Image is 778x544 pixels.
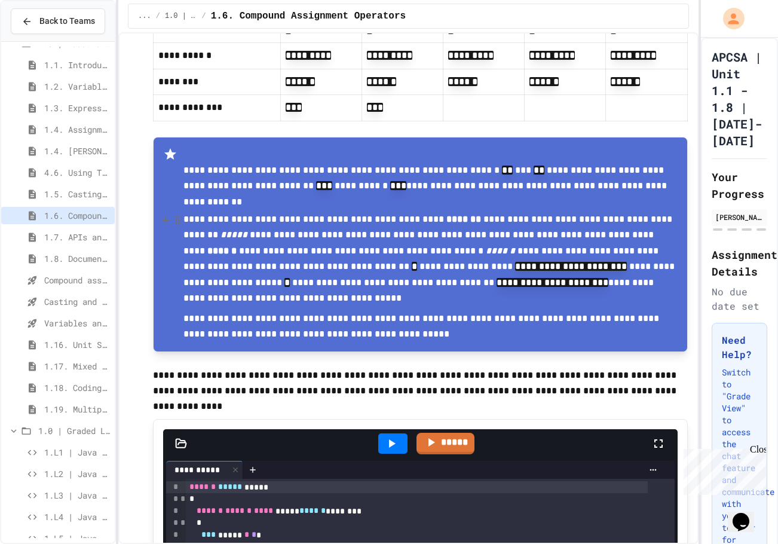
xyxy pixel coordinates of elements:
[728,496,766,532] iframe: chat widget
[712,48,767,149] h1: APCSA | Unit 1.1 - 1.8 | [DATE]-[DATE]
[44,102,110,114] span: 1.3. Expressions and Output [New]
[156,11,160,21] span: /
[44,188,110,200] span: 1.5. Casting and Ranges of Values
[715,212,764,222] div: [PERSON_NAME]
[44,467,110,480] span: 1.L2 | Java Basics - Paragraphs Lab
[44,338,110,351] span: 1.16. Unit Summary 1a (1.1-1.6)
[44,145,110,157] span: 1.4. [PERSON_NAME] and User Input
[165,11,197,21] span: 1.0 | Lessons and Notes
[44,317,110,329] span: Variables and Data Types - Quiz
[44,360,110,372] span: 1.17. Mixed Up Code Practice 1.1-1.6
[44,252,110,265] span: 1.8. Documentation with Comments and Preconditions
[201,11,206,21] span: /
[44,274,110,286] span: Compound assignment operators - Quiz
[44,295,110,308] span: Casting and Ranges of variables - Quiz
[11,8,105,34] button: Back to Teams
[138,11,151,21] span: ...
[722,333,757,362] h3: Need Help?
[44,381,110,394] span: 1.18. Coding Practice 1a (1.1-1.6)
[712,285,767,313] div: No due date set
[39,15,95,27] span: Back to Teams
[44,80,110,93] span: 1.2. Variables and Data Types
[44,123,110,136] span: 1.4. Assignment and Input
[44,403,110,415] span: 1.19. Multiple Choice Exercises for Unit 1a (1.1-1.6)
[44,511,110,523] span: 1.L4 | Java Basics - Rectangle Lab
[710,5,748,32] div: My Account
[712,246,767,280] h2: Assignment Details
[44,446,110,459] span: 1.L1 | Java Basics - Fish Lab
[38,424,110,437] span: 1.0 | Graded Labs
[44,59,110,71] span: 1.1. Introduction to Algorithms, Programming, and Compilers
[211,9,406,23] span: 1.6. Compound Assignment Operators
[679,444,766,495] iframe: chat widget
[5,5,82,76] div: Chat with us now!Close
[44,166,110,179] span: 4.6. Using Text Files
[44,489,110,502] span: 1.L3 | Java Basics - Printing Code Lab
[44,209,110,222] span: 1.6. Compound Assignment Operators
[44,231,110,243] span: 1.7. APIs and Libraries
[712,169,767,202] h2: Your Progress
